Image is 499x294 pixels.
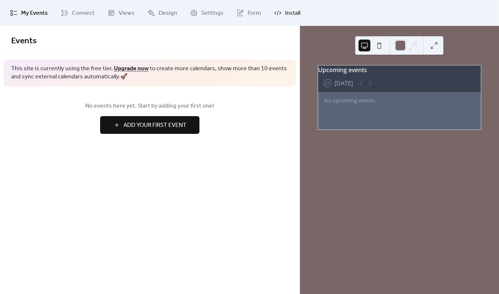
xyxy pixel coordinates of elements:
[100,116,199,134] button: Add Your First Event
[185,3,229,23] a: Settings
[21,9,48,18] span: My Events
[72,9,95,18] span: Connect
[285,9,300,18] span: Install
[102,3,140,23] a: Views
[11,116,288,134] a: Add Your First Event
[159,9,177,18] span: Design
[11,102,288,111] span: No events here yet. Start by adding your first one!
[114,63,149,74] a: Upgrade now
[11,65,288,81] span: This site is currently using the free tier. to create more calendars, show more than 10 events an...
[142,3,183,23] a: Design
[201,9,224,18] span: Settings
[324,97,475,104] div: No upcoming events
[123,121,186,130] span: Add Your First Event
[231,3,267,23] a: Form
[4,3,53,23] a: My Events
[248,9,261,18] span: Form
[318,65,481,74] div: Upcoming events
[119,9,135,18] span: Views
[268,3,306,23] a: Install
[11,33,37,49] span: Events
[55,3,100,23] a: Connect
